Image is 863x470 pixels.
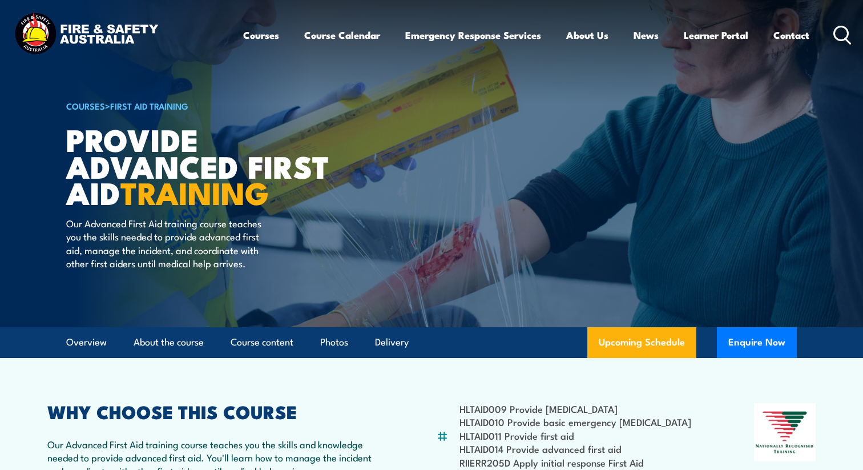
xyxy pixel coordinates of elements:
a: Course content [231,327,293,357]
img: Nationally Recognised Training logo. [754,403,816,461]
h2: WHY CHOOSE THIS COURSE [47,403,381,419]
a: Contact [773,20,809,50]
a: Photos [320,327,348,357]
a: Course Calendar [304,20,380,50]
h1: Provide Advanced First Aid [66,126,348,206]
a: Courses [243,20,279,50]
li: RIIERR205D Apply initial response First Aid [459,456,691,469]
li: HLTAID010 Provide basic emergency [MEDICAL_DATA] [459,415,691,428]
a: Overview [66,327,107,357]
a: Delivery [375,327,409,357]
li: HLTAID009 Provide [MEDICAL_DATA] [459,402,691,415]
a: First Aid Training [110,99,188,112]
li: HLTAID011 Provide first aid [459,429,691,442]
h6: > [66,99,348,113]
strong: TRAINING [120,168,269,215]
a: News [634,20,659,50]
a: Learner Portal [684,20,748,50]
button: Enquire Now [717,327,797,358]
a: About Us [566,20,608,50]
a: Emergency Response Services [405,20,541,50]
a: Upcoming Schedule [587,327,696,358]
p: Our Advanced First Aid training course teaches you the skills needed to provide advanced first ai... [66,216,275,270]
a: COURSES [66,99,105,112]
li: HLTAID014 Provide advanced first aid [459,442,691,455]
a: About the course [134,327,204,357]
